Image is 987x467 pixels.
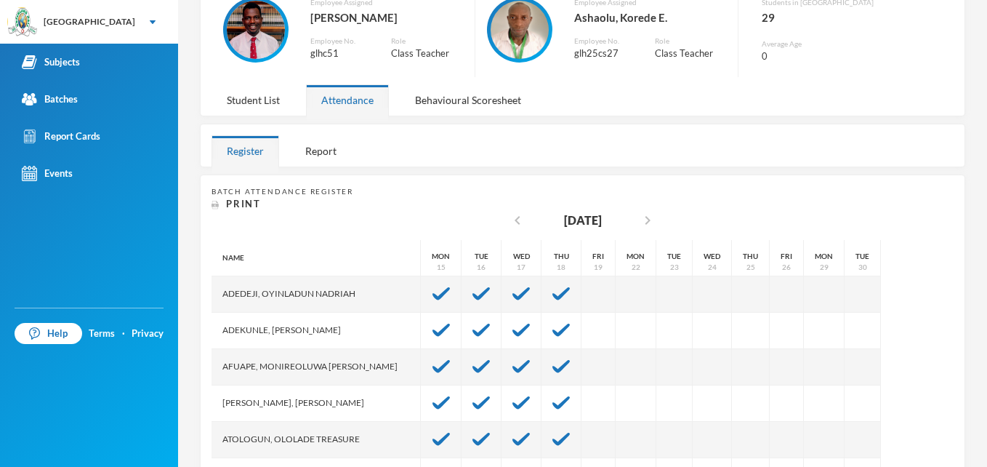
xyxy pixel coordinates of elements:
[743,251,758,262] div: Thu
[22,92,78,107] div: Batches
[227,1,285,59] img: EMPLOYEE
[211,84,295,116] div: Student List
[655,36,727,47] div: Role
[592,251,604,262] div: Fri
[211,240,421,276] div: Name
[667,251,681,262] div: Tue
[762,8,874,27] div: 29
[437,262,446,273] div: 15
[708,262,717,273] div: 24
[554,251,569,262] div: Thu
[746,262,755,273] div: 25
[22,55,80,70] div: Subjects
[475,251,488,262] div: Tue
[477,262,486,273] div: 16
[557,262,565,273] div: 18
[310,8,464,27] div: [PERSON_NAME]
[632,262,640,273] div: 22
[211,187,353,196] span: Batch Attendance Register
[122,327,125,341] div: ·
[44,15,135,28] div: [GEOGRAPHIC_DATA]
[22,129,100,144] div: Report Cards
[574,8,728,27] div: Ashaolu, Korede E.
[290,135,352,167] div: Report
[855,251,869,262] div: Tue
[211,313,421,349] div: Adekunle, [PERSON_NAME]
[8,8,37,37] img: logo
[391,47,463,61] div: Class Teacher
[517,262,525,273] div: 17
[211,422,421,458] div: Atologun, Ololade Treasure
[815,251,833,262] div: Mon
[781,251,792,262] div: Fri
[820,262,829,273] div: 29
[491,1,549,59] img: EMPLOYEE
[762,39,874,49] div: Average Age
[670,262,679,273] div: 23
[704,251,720,262] div: Wed
[15,323,82,345] a: Help
[400,84,536,116] div: Behavioural Scoresheet
[574,36,633,47] div: Employee No.
[211,276,421,313] div: Adedeji, Oyinladun Nadriah
[858,262,867,273] div: 30
[132,327,164,341] a: Privacy
[513,251,530,262] div: Wed
[391,36,463,47] div: Role
[564,212,602,229] div: [DATE]
[574,47,633,61] div: glh25cs27
[655,47,727,61] div: Class Teacher
[432,251,450,262] div: Mon
[627,251,645,262] div: Mon
[310,36,369,47] div: Employee No.
[226,198,261,209] span: Print
[782,262,791,273] div: 26
[310,47,369,61] div: glhc51
[509,212,526,229] i: chevron_left
[211,386,421,422] div: [PERSON_NAME], [PERSON_NAME]
[594,262,603,273] div: 19
[89,327,115,341] a: Terms
[22,166,73,181] div: Events
[306,84,389,116] div: Attendance
[639,212,656,229] i: chevron_right
[762,49,874,64] div: 0
[211,135,279,167] div: Register
[211,349,421,386] div: Afuape, Monireoluwa [PERSON_NAME]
